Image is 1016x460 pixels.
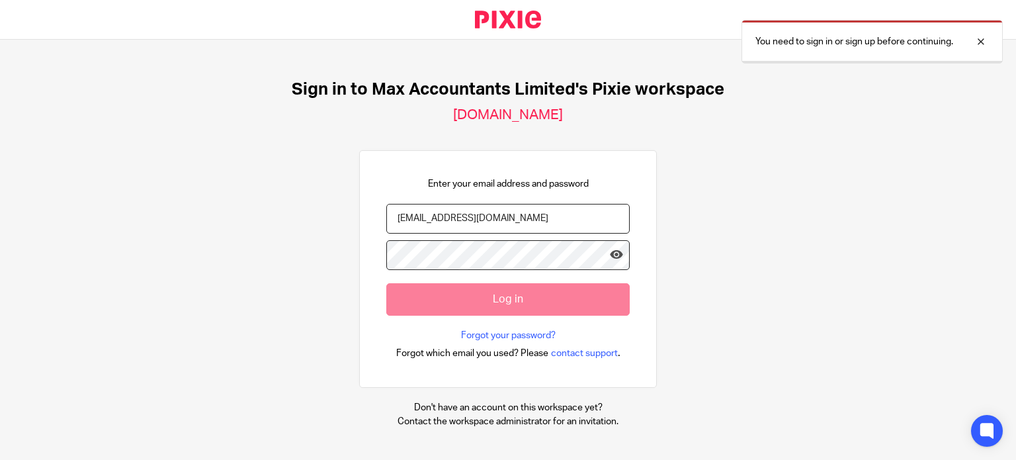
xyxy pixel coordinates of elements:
[398,415,618,428] p: Contact the workspace administrator for an invitation.
[755,35,953,48] p: You need to sign in or sign up before continuing.
[428,177,589,191] p: Enter your email address and password
[398,401,618,414] p: Don't have an account on this workspace yet?
[551,347,618,360] span: contact support
[396,347,548,360] span: Forgot which email you used? Please
[386,283,630,316] input: Log in
[461,329,556,342] a: Forgot your password?
[386,204,630,234] input: name@example.com
[396,345,620,361] div: .
[453,107,563,124] h2: [DOMAIN_NAME]
[292,79,724,100] h1: Sign in to Max Accountants Limited's Pixie workspace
